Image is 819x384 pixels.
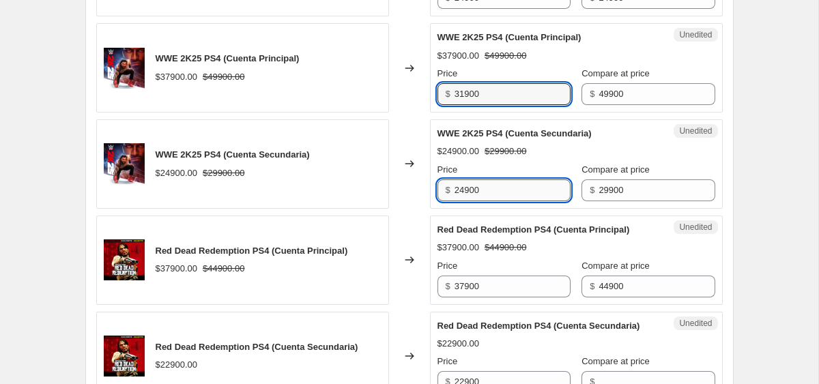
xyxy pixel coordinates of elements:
[156,53,300,63] span: WWE 2K25 PS4 (Cuenta Principal)
[437,49,479,63] div: $37900.00
[446,185,450,195] span: $
[437,321,640,331] span: Red Dead Redemption PS4 (Cuenta Secundaria)
[581,261,650,271] span: Compare at price
[104,239,145,280] img: ef55ed5738ebfa27690b0db28787898f904edaf46a20115c_80x.jpg
[156,149,310,160] span: WWE 2K25 PS4 (Cuenta Secundaria)
[679,222,712,233] span: Unedited
[156,166,197,180] div: $24900.00
[446,281,450,291] span: $
[104,48,145,89] img: 068123d291265a61f85713615aa2f255077fbf164186908e_80x.jpg
[485,49,526,63] strike: $49900.00
[104,143,145,184] img: 068123d291265a61f85713615aa2f255077fbf164186908e_80x.jpg
[590,281,594,291] span: $
[156,342,358,352] span: Red Dead Redemption PS4 (Cuenta Secundaria)
[437,356,458,366] span: Price
[156,246,348,256] span: Red Dead Redemption PS4 (Cuenta Principal)
[437,261,458,271] span: Price
[581,356,650,366] span: Compare at price
[437,337,479,351] div: $22900.00
[679,29,712,40] span: Unedited
[156,358,197,372] div: $22900.00
[437,224,630,235] span: Red Dead Redemption PS4 (Cuenta Principal)
[581,164,650,175] span: Compare at price
[437,145,479,158] div: $24900.00
[437,164,458,175] span: Price
[485,145,526,158] strike: $29900.00
[679,318,712,329] span: Unedited
[437,241,479,254] div: $37900.00
[156,70,197,84] div: $37900.00
[203,70,244,84] strike: $49900.00
[203,262,244,276] strike: $44900.00
[590,89,594,99] span: $
[437,68,458,78] span: Price
[104,336,145,376] img: ef55ed5738ebfa27690b0db28787898f904edaf46a20115c_80x.jpg
[156,262,197,276] div: $37900.00
[437,128,592,138] span: WWE 2K25 PS4 (Cuenta Secundaria)
[581,68,650,78] span: Compare at price
[590,185,594,195] span: $
[679,125,712,136] span: Unedited
[437,32,581,42] span: WWE 2K25 PS4 (Cuenta Principal)
[203,166,244,180] strike: $29900.00
[446,89,450,99] span: $
[485,241,526,254] strike: $44900.00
